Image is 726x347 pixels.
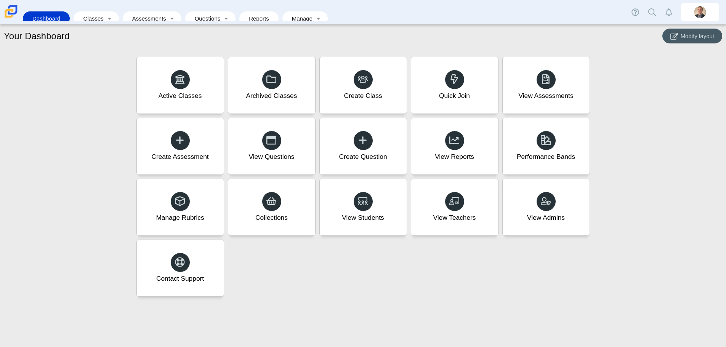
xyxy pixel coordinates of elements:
div: View Questions [248,152,294,162]
a: View Assessments [502,57,590,114]
a: View Teachers [411,179,498,236]
a: Toggle expanded [167,11,178,26]
button: Modify layout [662,29,722,43]
a: Create Question [319,118,407,175]
a: Create Assessment [136,118,224,175]
a: Classes [77,11,104,26]
a: Active Classes [136,57,224,114]
div: Archived Classes [246,91,297,101]
a: Questions [189,11,221,26]
a: View Admins [502,179,590,236]
div: Create Question [339,152,387,162]
a: View Reports [411,118,498,175]
div: View Assessments [518,91,573,101]
a: Contact Support [136,240,224,297]
span: Modify layout [681,33,714,39]
img: matt.snyder.lDbRVQ [694,6,706,18]
a: Manage Rubrics [136,179,224,236]
div: View Teachers [433,213,476,222]
div: Performance Bands [517,152,575,162]
a: Alerts [660,4,677,21]
div: Contact Support [156,274,204,283]
a: Carmen School of Science & Technology [3,14,19,21]
a: Performance Bands [502,118,590,175]
div: View Students [342,213,384,222]
a: View Students [319,179,407,236]
a: Archived Classes [228,57,316,114]
a: Dashboard [27,11,66,26]
div: Create Class [344,91,382,101]
img: Carmen School of Science & Technology [3,3,19,19]
div: Collections [255,213,288,222]
div: View Reports [435,152,474,162]
div: Create Assessment [151,152,208,162]
a: Toggle expanded [104,11,115,26]
a: Reports [243,11,275,26]
a: matt.snyder.lDbRVQ [681,3,719,21]
div: Manage Rubrics [156,213,204,222]
a: View Questions [228,118,316,175]
h1: Your Dashboard [4,30,70,43]
a: Quick Join [411,57,498,114]
div: Quick Join [439,91,470,101]
a: Create Class [319,57,407,114]
a: Assessments [127,11,167,26]
a: Manage [286,11,313,26]
a: Collections [228,179,316,236]
div: View Admins [527,213,565,222]
div: Active Classes [159,91,202,101]
a: Toggle expanded [313,11,324,26]
a: Toggle expanded [221,11,232,26]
